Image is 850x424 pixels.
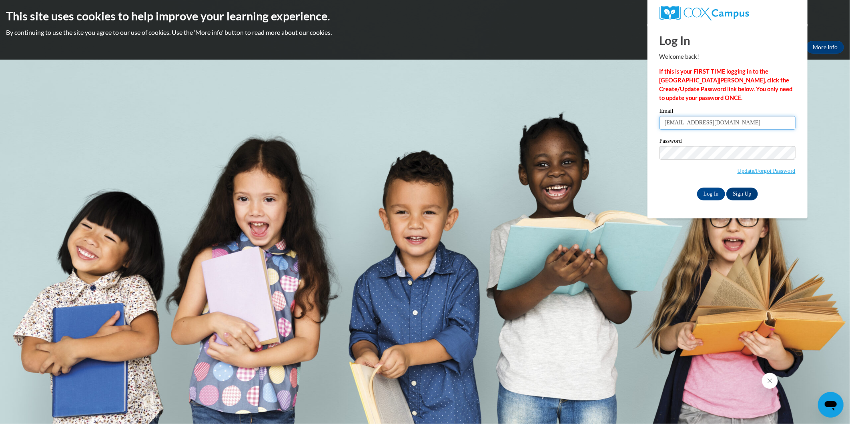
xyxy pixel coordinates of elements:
[660,6,796,20] a: COX Campus
[762,373,778,389] iframe: Close message
[6,28,844,37] p: By continuing to use the site you agree to our use of cookies. Use the ‘More info’ button to read...
[6,8,844,24] h2: This site uses cookies to help improve your learning experience.
[738,168,796,174] a: Update/Forgot Password
[818,392,844,418] iframe: Button to launch messaging window
[697,188,725,200] input: Log In
[660,68,793,101] strong: If this is your FIRST TIME logging in to the [GEOGRAPHIC_DATA][PERSON_NAME], click the Create/Upd...
[726,188,758,200] a: Sign Up
[660,6,749,20] img: COX Campus
[660,52,796,61] p: Welcome back!
[660,138,796,146] label: Password
[5,6,65,12] span: Hi. How can we help?
[806,41,844,54] a: More Info
[660,32,796,48] h1: Log In
[660,108,796,116] label: Email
